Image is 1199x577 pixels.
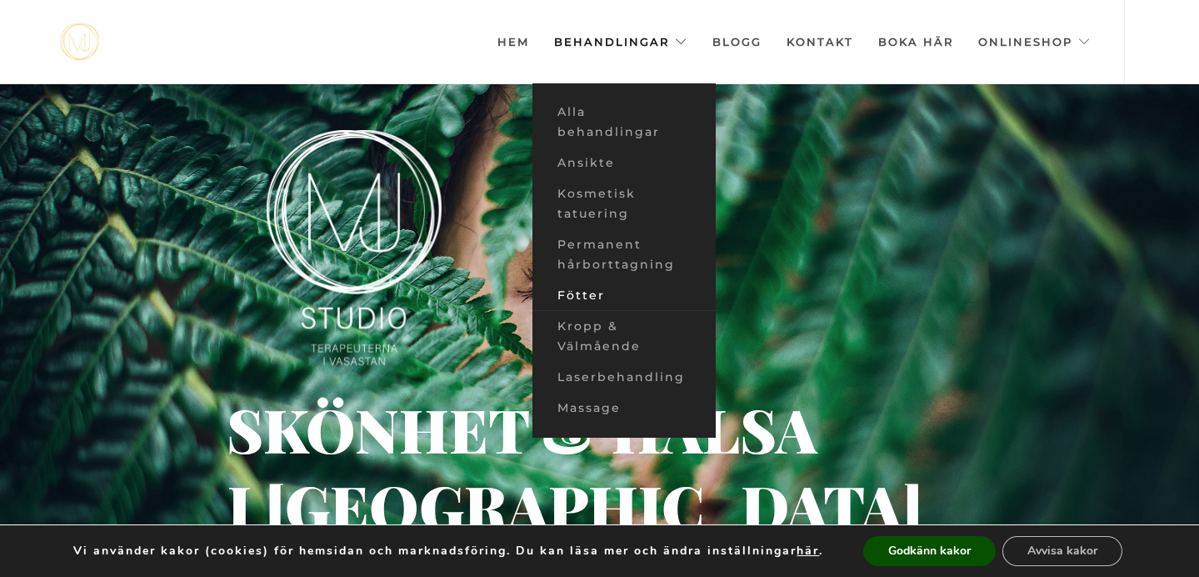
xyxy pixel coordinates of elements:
div: Skönhet & hälsa [227,421,702,436]
button: här [797,544,819,559]
a: mjstudio mjstudio mjstudio [60,23,99,61]
a: Kosmetisk tatuering [532,178,716,229]
div: i [GEOGRAPHIC_DATA] [227,498,447,516]
a: Permanent hårborttagning [532,229,716,280]
p: Vi använder kakor (cookies) för hemsidan och marknadsföring. Du kan läsa mer och ändra inställnin... [73,544,823,559]
a: Laserbehandling [532,362,716,393]
button: Godkänn kakor [863,536,996,566]
a: Kropp & Välmående [532,311,716,362]
button: Avvisa kakor [1002,536,1122,566]
img: mjstudio [60,23,99,61]
a: Ansikte [532,148,716,178]
a: Massage [532,393,716,424]
a: Fötter [532,280,716,311]
a: Alla behandlingar [532,97,716,148]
